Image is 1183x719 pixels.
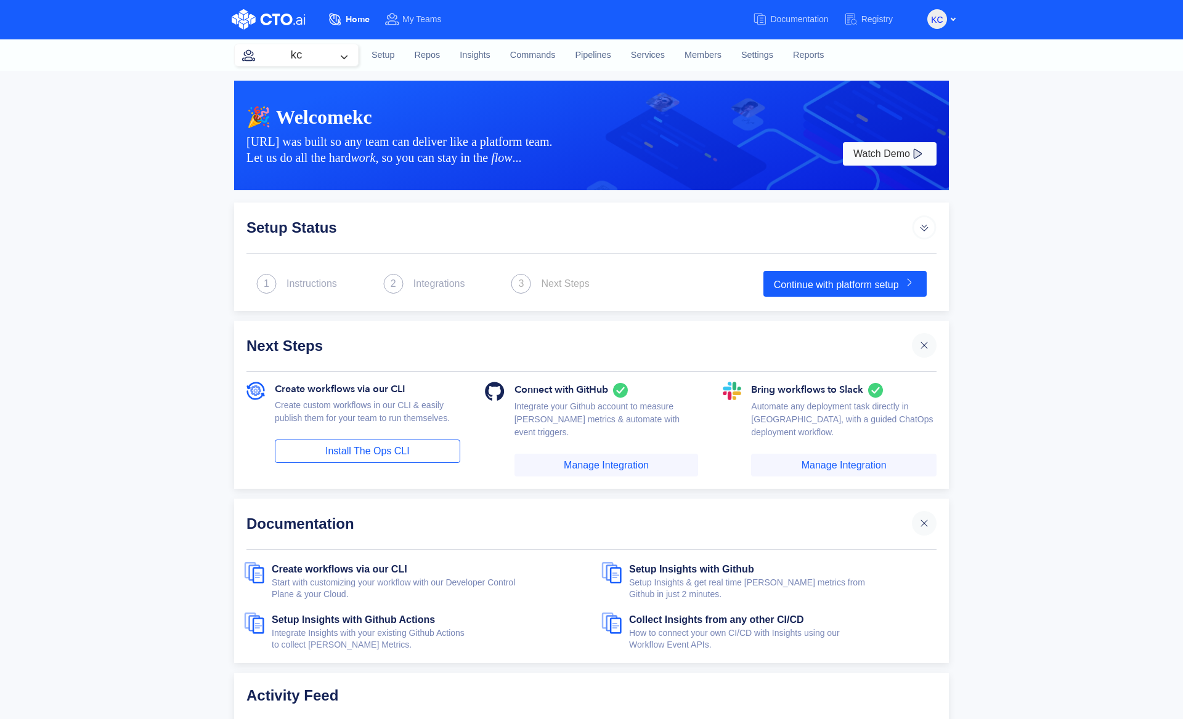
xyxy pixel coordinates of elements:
img: documents.svg [601,562,629,584]
a: Install The Ops CLI [275,440,460,463]
img: next_step.svg [383,274,404,294]
div: Automate any deployment task directly in [GEOGRAPHIC_DATA], with a guided ChatOps deployment work... [751,400,937,454]
img: arrow_icon_default.svg [912,215,937,239]
img: next_step.svg [511,274,531,294]
span: Documentation [770,14,828,24]
div: Next Steps [541,276,589,291]
a: Setup [362,39,405,72]
i: work [351,151,375,164]
div: Integrate Insights with your existing Github Actions to collect [PERSON_NAME] Metrics. [272,627,582,651]
img: documents.svg [601,613,629,634]
div: Integrations [413,276,465,291]
img: documents.svg [244,613,272,634]
div: Documentation [246,511,912,536]
a: Setup Insights with Github [629,564,754,579]
a: Create workflows via our CLI [272,564,407,579]
a: Documentation [752,8,843,31]
img: CTO.ai Logo [232,9,306,30]
a: Reports [783,39,834,72]
div: [URL] was built so any team can deliver like a platform team. Let us do all the hard , so you can... [246,134,840,166]
button: KC [927,9,947,29]
a: Services [621,39,675,72]
a: Registry [844,8,908,31]
div: Activity Feed [246,685,937,705]
div: Next Steps [246,333,912,358]
div: Instructions [287,276,337,291]
div: 🎉 Welcome kc [246,105,937,129]
span: KC [931,10,943,30]
a: Repos [405,39,450,72]
a: Pipelines [565,39,620,72]
a: My Teams [384,8,457,31]
span: My Teams [402,14,442,24]
button: Watch Demo [843,142,937,166]
div: Create custom workflows in our CLI & easily publish them for your team to run themselves. [275,399,460,440]
div: Bring workflows to Slack [751,382,937,400]
span: Home [346,14,370,25]
div: Setup Insights & get real time [PERSON_NAME] metrics from Github in just 2 minutes. [629,577,939,600]
a: Manage Integration [751,454,937,477]
a: Manage Integration [514,454,699,477]
img: next_step.svg [256,274,277,294]
div: Connect with GitHub [514,382,699,400]
a: Insights [450,39,500,72]
button: kc [235,44,358,66]
div: Integrate your Github account to measure [PERSON_NAME] metrics & automate with event triggers. [514,400,699,454]
i: flow [491,151,512,164]
img: cross.svg [918,517,930,529]
a: Commands [500,39,566,72]
img: documents.svg [244,562,272,584]
a: Members [675,39,731,72]
span: Create workflows via our CLI [275,382,405,396]
a: Settings [731,39,783,72]
img: play-white.svg [910,147,925,161]
img: cross.svg [918,339,930,351]
div: How to connect your own CI/CD with Insights using our Workflow Event APIs. [629,627,939,651]
a: Continue with platform setup [763,271,927,297]
a: Collect Insights from any other CI/CD [629,614,804,630]
a: Setup Insights with Github Actions [272,614,435,630]
span: Registry [861,14,893,24]
div: Setup Status [246,215,912,239]
div: Start with customizing your workflow with our Developer Control Plane & your Cloud. [272,577,582,600]
a: Home [328,8,384,31]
